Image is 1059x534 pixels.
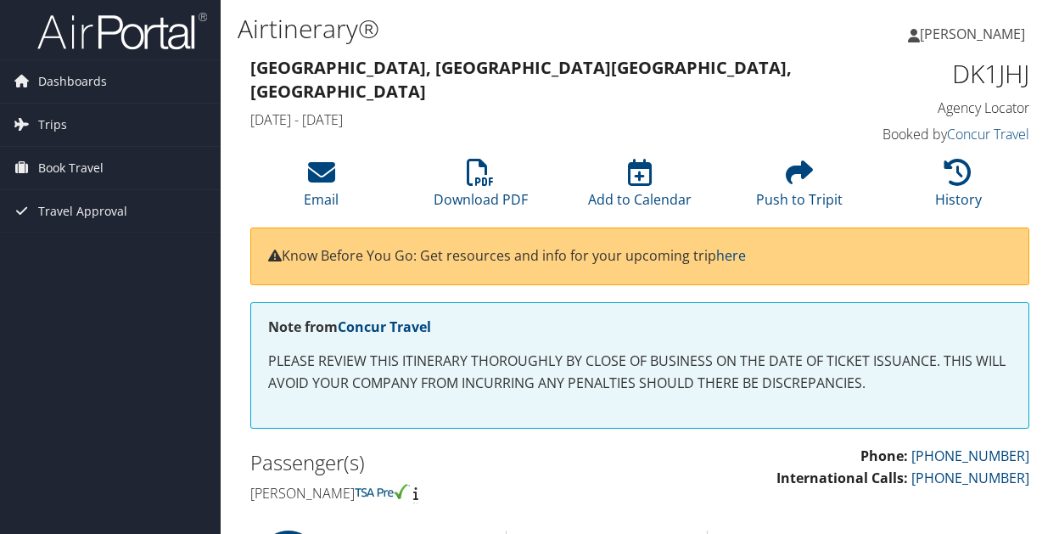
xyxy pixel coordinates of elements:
[38,60,107,103] span: Dashboards
[38,104,67,146] span: Trips
[935,168,982,209] a: History
[854,98,1029,117] h4: Agency Locator
[304,168,339,209] a: Email
[854,56,1029,92] h1: DK1JHJ
[268,245,1011,267] p: Know Before You Go: Get resources and info for your upcoming trip
[250,56,792,103] strong: [GEOGRAPHIC_DATA], [GEOGRAPHIC_DATA] [GEOGRAPHIC_DATA], [GEOGRAPHIC_DATA]
[250,448,627,477] h2: Passenger(s)
[38,190,127,233] span: Travel Approval
[268,318,431,336] strong: Note from
[268,351,1011,394] p: PLEASE REVIEW THIS ITINERARY THOROUGHLY BY CLOSE OF BUSINESS ON THE DATE OF TICKET ISSUANCE. THIS...
[947,125,1029,143] a: Concur Travel
[911,469,1029,487] a: [PHONE_NUMBER]
[588,168,692,209] a: Add to Calendar
[250,484,627,503] h4: [PERSON_NAME]
[338,318,431,336] a: Concur Travel
[434,168,528,209] a: Download PDF
[37,11,207,51] img: airportal-logo.png
[250,110,828,129] h4: [DATE] - [DATE]
[756,168,843,209] a: Push to Tripit
[908,8,1042,59] a: [PERSON_NAME]
[355,484,410,499] img: tsa-precheck.png
[776,469,908,487] strong: International Calls:
[38,147,104,189] span: Book Travel
[238,11,774,47] h1: Airtinerary®
[854,125,1029,143] h4: Booked by
[920,25,1025,43] span: [PERSON_NAME]
[860,447,908,465] strong: Phone:
[716,246,746,265] a: here
[911,447,1029,465] a: [PHONE_NUMBER]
